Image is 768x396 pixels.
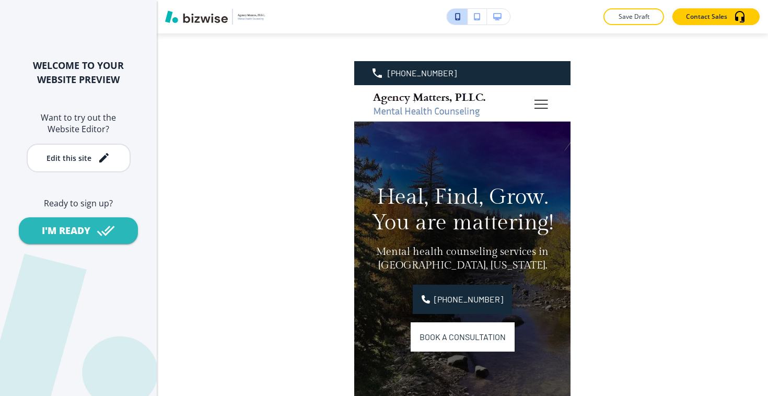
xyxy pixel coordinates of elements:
a: [PHONE_NUMBER] [413,285,512,314]
h2: WELCOME TO YOUR WEBSITE PREVIEW [17,59,140,87]
button: I'M READY [19,217,138,244]
p: Contact Sales [686,12,727,21]
a: [PHONE_NUMBER] [371,65,457,81]
img: Bizwise Logo [165,10,228,23]
span: Book a Consultation [420,331,506,343]
p: Mental health counseling services in [GEOGRAPHIC_DATA], [US_STATE]. [370,245,555,272]
h6: Ready to sign up? [17,197,140,209]
h6: Want to try out the Website Editor? [17,112,140,135]
button: Book a Consultation [411,322,515,352]
p: Heal, Find, Grow. You are mattering! [370,184,555,236]
div: Edit this site [46,154,91,162]
p: [PHONE_NUMBER] [388,65,457,81]
button: Edit this site [27,144,131,172]
button: Toggle hamburger navigation menu [529,91,554,116]
span: [PHONE_NUMBER] [434,293,503,306]
img: Agency Matters, PLLC. [371,89,495,118]
div: I'M READY [42,224,90,237]
button: Save Draft [603,8,664,25]
p: Save Draft [617,12,650,21]
img: Your Logo [237,13,265,20]
button: Contact Sales [672,8,760,25]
